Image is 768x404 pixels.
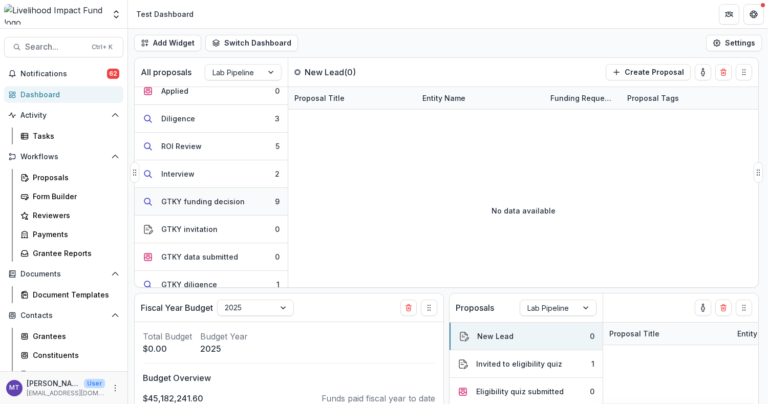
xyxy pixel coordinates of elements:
[20,270,107,279] span: Documents
[20,311,107,320] span: Contacts
[288,87,416,109] div: Proposal Title
[590,386,594,397] div: 0
[200,330,248,343] p: Budget Year
[695,64,711,80] button: toggle-assigned-to-me
[20,70,107,78] span: Notifications
[109,382,121,394] button: More
[135,105,288,133] button: Diligence3
[143,372,435,384] p: Budget Overview
[161,86,188,96] div: Applied
[16,207,123,224] a: Reviewers
[706,35,762,51] button: Settings
[135,160,288,188] button: Interview2
[544,87,621,109] div: Funding Requested
[288,93,351,103] div: Proposal Title
[135,216,288,243] button: GTKY invitation0
[416,87,544,109] div: Entity Name
[20,111,107,120] span: Activity
[591,358,594,369] div: 1
[4,37,123,57] button: Search...
[161,113,195,124] div: Diligence
[695,300,711,316] button: toggle-assigned-to-me
[27,389,105,398] p: [EMAIL_ADDRESS][DOMAIN_NAME]
[4,148,123,165] button: Open Workflows
[161,196,245,207] div: GTKY funding decision
[477,331,514,342] div: New Lead
[275,113,280,124] div: 3
[25,42,86,52] span: Search...
[4,307,123,324] button: Open Contacts
[4,4,105,25] img: Livelihood Impact Fund logo
[621,93,685,103] div: Proposal Tags
[33,191,115,202] div: Form Builder
[141,66,191,78] p: All proposals
[754,162,763,183] button: Drag
[33,210,115,221] div: Reviewers
[20,153,107,161] span: Workflows
[275,141,280,152] div: 5
[109,4,123,25] button: Open entity switcher
[135,188,288,216] button: GTKY funding decision9
[476,358,562,369] div: Invited to eligibility quiz
[107,69,119,79] span: 62
[33,350,115,360] div: Constituents
[476,386,564,397] div: Eligibility quiz submitted
[719,4,739,25] button: Partners
[275,251,280,262] div: 0
[134,35,201,51] button: Add Widget
[275,224,280,235] div: 0
[456,302,494,314] p: Proposals
[135,133,288,160] button: ROI Review5
[715,64,732,80] button: Delete card
[33,229,115,240] div: Payments
[621,87,749,109] div: Proposal Tags
[275,196,280,207] div: 9
[135,77,288,105] button: Applied0
[9,385,19,391] div: Muthoni Thuo
[16,188,123,205] a: Form Builder
[33,369,115,379] div: Communications
[161,168,195,179] div: Interview
[421,300,437,316] button: Drag
[16,169,123,186] a: Proposals
[33,289,115,300] div: Document Templates
[33,248,115,259] div: Grantee Reports
[305,66,381,78] p: New Lead ( 0 )
[450,350,603,378] button: Invited to eligibility quiz1
[132,7,198,22] nav: breadcrumb
[135,243,288,271] button: GTKY data submitted0
[200,343,248,355] p: 2025
[143,343,192,355] p: $0.00
[16,286,123,303] a: Document Templates
[4,266,123,282] button: Open Documents
[33,131,115,141] div: Tasks
[603,323,731,345] div: Proposal Title
[743,4,764,25] button: Get Help
[143,330,192,343] p: Total Budget
[275,86,280,96] div: 0
[276,279,280,290] div: 1
[16,347,123,364] a: Constituents
[135,271,288,299] button: GTKY diligence1
[130,162,139,183] button: Drag
[606,64,691,80] button: Create Proposal
[205,35,298,51] button: Switch Dashboard
[275,168,280,179] div: 2
[136,9,194,19] div: Test Dashboard
[141,302,213,314] p: Fiscal Year Budget
[33,331,115,342] div: Grantees
[4,66,123,82] button: Notifications62
[492,205,556,216] p: No data available
[16,366,123,382] a: Communications
[715,300,732,316] button: Delete card
[161,251,238,262] div: GTKY data submitted
[84,379,105,388] p: User
[27,378,80,389] p: [PERSON_NAME]
[4,86,123,103] a: Dashboard
[90,41,115,53] div: Ctrl + K
[16,226,123,243] a: Payments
